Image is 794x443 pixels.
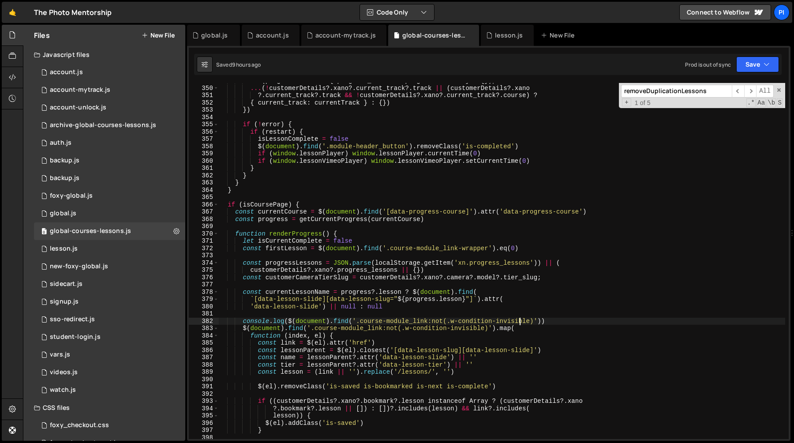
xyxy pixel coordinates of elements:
[23,46,185,64] div: Javascript files
[189,376,219,383] div: 390
[189,310,219,318] div: 381
[216,61,261,68] div: Saved
[189,179,219,187] div: 363
[189,303,219,311] div: 380
[756,85,774,98] span: Alt-Enter
[777,98,783,107] span: Search In Selection
[34,381,185,399] div: 13533/38527.js
[189,150,219,158] div: 359
[767,98,776,107] span: Whole Word Search
[23,399,185,417] div: CSS files
[50,139,71,147] div: auth.js
[315,31,376,40] div: account-mytrack.js
[189,121,219,128] div: 355
[2,2,23,23] a: 🤙
[34,187,185,205] div: 13533/34219.js
[34,275,185,293] div: 13533/43446.js
[34,346,185,364] div: 13533/38978.js
[189,296,219,303] div: 379
[50,68,83,76] div: account.js
[189,354,219,361] div: 387
[34,99,185,116] div: 13533/41206.js
[189,201,219,209] div: 366
[34,364,185,381] div: 13533/42246.js
[189,361,219,369] div: 388
[541,31,578,40] div: New File
[189,143,219,150] div: 358
[360,4,434,20] button: Code Only
[189,223,219,230] div: 369
[189,106,219,114] div: 353
[34,7,112,18] div: The Photo Mentorship
[50,351,70,359] div: vars.js
[50,157,79,165] div: backup.js
[34,81,185,99] div: 13533/38628.js
[189,368,219,376] div: 389
[34,116,185,134] div: 13533/43968.js
[201,31,228,40] div: global.js
[50,421,109,429] div: foxy_checkout.css
[41,229,47,236] span: 0
[50,245,78,253] div: lesson.js
[746,98,756,107] span: RegExp Search
[189,135,219,143] div: 357
[189,398,219,405] div: 393
[50,174,79,182] div: backup.js
[189,325,219,332] div: 383
[189,172,219,180] div: 362
[50,298,79,306] div: signup.js
[189,289,219,296] div: 378
[34,64,185,81] div: 13533/34220.js
[50,315,95,323] div: sso-redirect.js
[744,85,757,98] span: ​
[189,237,219,245] div: 371
[256,31,289,40] div: account.js
[50,227,131,235] div: global-courses-lessons.js
[34,328,185,346] div: 13533/46953.js
[50,104,106,112] div: account-unlock.js
[142,32,175,39] button: New File
[189,332,219,340] div: 384
[34,152,185,169] div: 13533/45031.js
[679,4,771,20] a: Connect to Webflow
[189,194,219,201] div: 365
[631,99,654,107] span: 1 of 5
[34,30,50,40] h2: Files
[189,267,219,274] div: 375
[757,98,766,107] span: CaseSensitive Search
[34,417,185,434] div: 13533/38507.css
[189,427,219,434] div: 397
[34,169,185,187] div: 13533/45030.js
[50,263,108,270] div: new-foxy-global.js
[34,258,185,275] div: 13533/40053.js
[189,281,219,289] div: 377
[50,368,78,376] div: videos.js
[189,434,219,442] div: 398
[189,412,219,420] div: 395
[50,333,101,341] div: student-login.js
[189,318,219,325] div: 382
[189,420,219,427] div: 396
[189,85,219,92] div: 350
[189,405,219,413] div: 394
[50,86,110,94] div: account-mytrack.js
[189,383,219,390] div: 391
[189,216,219,223] div: 368
[189,114,219,121] div: 354
[189,99,219,107] div: 352
[736,56,779,72] button: Save
[685,61,731,68] div: Prod is out of sync
[189,252,219,259] div: 373
[189,158,219,165] div: 360
[774,4,790,20] a: Pi
[621,85,732,98] input: Search for
[189,259,219,267] div: 374
[50,280,82,288] div: sidecart.js
[50,386,76,394] div: watch.js
[189,390,219,398] div: 392
[402,31,468,40] div: global-courses-lessons.js
[232,61,261,68] div: 9 hours ago
[189,339,219,347] div: 385
[34,240,185,258] div: 13533/35472.js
